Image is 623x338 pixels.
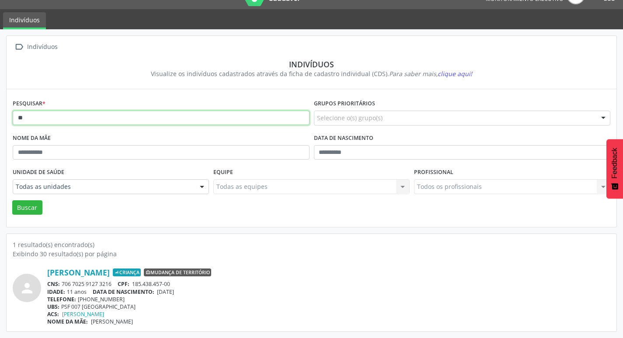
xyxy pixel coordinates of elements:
label: Grupos prioritários [314,97,375,111]
a: Indivíduos [3,12,46,29]
span: Selecione o(s) grupo(s) [317,113,383,122]
span: CPF: [118,280,129,288]
span: Feedback [611,148,619,178]
i:  [13,41,25,53]
label: Pesquisar [13,97,45,111]
div: [PHONE_NUMBER] [47,296,610,303]
i: person [19,280,35,296]
span: Criança [113,268,141,276]
div: 706 7025 9127 3216 [47,280,610,288]
label: Profissional [414,166,453,179]
div: 11 anos [47,288,610,296]
span: [PERSON_NAME] [91,318,133,325]
label: Equipe [213,166,233,179]
a:  Indivíduos [13,41,59,53]
div: Exibindo 30 resultado(s) por página [13,249,610,258]
span: Todas as unidades [16,182,191,191]
a: [PERSON_NAME] [62,310,104,318]
span: UBS: [47,303,59,310]
span: 185.438.457-00 [132,280,170,288]
button: Feedback - Mostrar pesquisa [606,139,623,199]
span: CNS: [47,280,60,288]
div: Indivíduos [19,59,604,69]
span: DATA DE NASCIMENTO: [93,288,154,296]
span: [DATE] [157,288,174,296]
span: clique aqui! [438,70,472,78]
span: TELEFONE: [47,296,76,303]
span: ACS: [47,310,59,318]
label: Unidade de saúde [13,166,64,179]
div: Indivíduos [25,41,59,53]
label: Data de nascimento [314,132,373,145]
span: NOME DA MÃE: [47,318,88,325]
div: Visualize os indivíduos cadastrados através da ficha de cadastro individual (CDS). [19,69,604,78]
button: Buscar [12,200,42,215]
div: PSF 007 [GEOGRAPHIC_DATA] [47,303,610,310]
span: Mudança de território [144,268,211,276]
a: [PERSON_NAME] [47,268,110,277]
i: Para saber mais, [389,70,472,78]
span: IDADE: [47,288,65,296]
label: Nome da mãe [13,132,51,145]
div: 1 resultado(s) encontrado(s) [13,240,610,249]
